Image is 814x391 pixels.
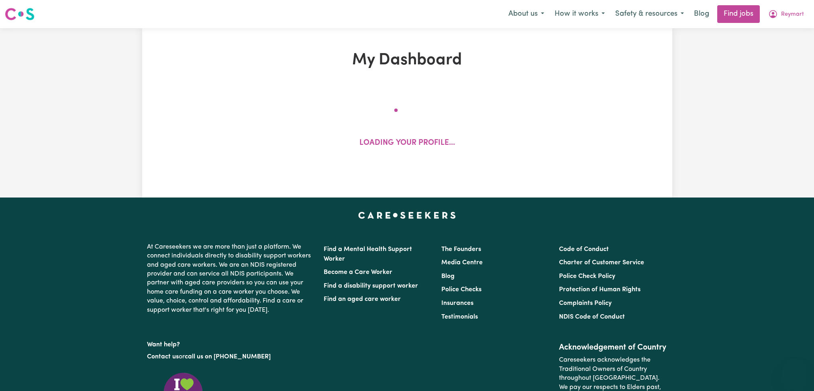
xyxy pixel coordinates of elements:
[185,354,271,360] a: call us on [PHONE_NUMBER]
[559,286,641,293] a: Protection of Human Rights
[235,51,579,70] h1: My Dashboard
[549,6,610,23] button: How it works
[559,259,644,266] a: Charter of Customer Service
[559,300,612,307] a: Complaints Policy
[559,273,615,280] a: Police Check Policy
[359,138,455,149] p: Loading your profile...
[324,296,401,303] a: Find an aged care worker
[717,5,760,23] a: Find jobs
[441,273,455,280] a: Blog
[610,6,689,23] button: Safety & resources
[5,5,35,23] a: Careseekers logo
[559,246,609,253] a: Code of Conduct
[559,314,625,320] a: NDIS Code of Conduct
[503,6,549,23] button: About us
[782,359,808,385] iframe: Button to launch messaging window
[441,300,473,307] a: Insurances
[324,269,392,276] a: Become a Care Worker
[441,286,481,293] a: Police Checks
[559,343,667,352] h2: Acknowledgement of Country
[324,246,412,262] a: Find a Mental Health Support Worker
[358,212,456,218] a: Careseekers home page
[689,5,714,23] a: Blog
[147,349,314,364] p: or
[441,259,483,266] a: Media Centre
[441,314,478,320] a: Testimonials
[5,7,35,21] img: Careseekers logo
[763,6,809,23] button: My Account
[324,283,418,289] a: Find a disability support worker
[441,246,481,253] a: The Founders
[147,337,314,349] p: Want help?
[781,10,804,19] span: Reymart
[147,354,179,360] a: Contact us
[147,239,314,318] p: At Careseekers we are more than just a platform. We connect individuals directly to disability su...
